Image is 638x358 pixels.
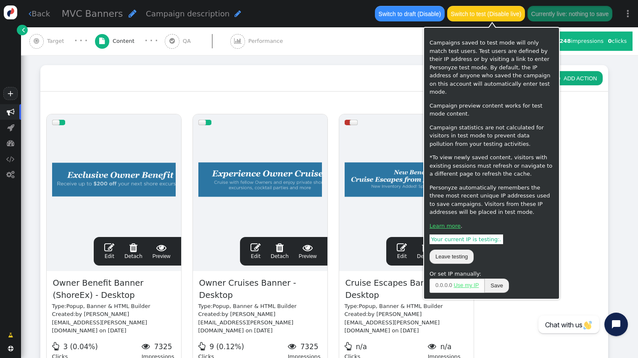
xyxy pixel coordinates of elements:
[3,87,18,100] a: +
[52,311,148,334] span: by [PERSON_NAME][EMAIL_ADDRESS][PERSON_NAME][DOMAIN_NAME] on [DATE]
[8,346,13,351] span: 
[213,303,297,309] span: Popup, Banner & HTML Builder
[485,279,509,293] button: Save
[7,139,15,147] span: 
[146,9,229,18] span: Campaign description
[4,5,18,19] img: logo-icon.svg
[299,242,317,253] span: 
[417,242,435,253] span: 
[124,242,142,259] span: Detach
[52,302,176,311] div: Type:
[234,38,242,44] span: 
[6,155,15,163] span: 
[559,38,571,44] b: 248
[124,242,142,253] span: 
[299,242,317,260] a: Preview
[417,242,435,259] span: Detach
[198,342,208,350] span: 
[271,242,289,259] span: Detach
[248,37,286,45] span: Performance
[113,37,138,45] span: Content
[445,282,448,288] span: 0
[63,342,98,351] span: 3 (0.04%)
[74,36,87,46] div: · · ·
[169,38,175,44] span: 
[198,311,294,334] span: by [PERSON_NAME][EMAIL_ADDRESS][PERSON_NAME][DOMAIN_NAME] on [DATE]
[153,242,171,260] a: Preview
[66,303,150,309] span: Popup, Banner & HTML Builder
[165,27,230,55] a:  QA
[129,9,137,18] span: 
[618,1,638,26] a: ⋮
[198,302,322,311] div: Type:
[527,6,612,21] button: Currently live: nothing to save
[153,242,171,260] span: Preview
[430,102,554,118] p: Campaign preview content works for test mode content.
[104,242,114,253] span: 
[440,282,443,288] span: 0
[299,242,317,260] span: Preview
[345,276,468,302] span: Cruise Escapes Banner - Desktop
[8,331,13,340] span: 
[449,282,452,288] span: 0
[375,6,444,21] button: Switch to draft (Disable)
[447,6,525,21] button: Switch to test (Disable live)
[397,242,407,253] span: 
[440,342,452,351] span: n/a
[154,342,172,351] span: 7325
[430,234,503,244] span: Your current IP is testing: .
[17,25,27,35] a: 
[22,26,25,34] span: 
[7,124,14,132] span: 
[288,342,299,350] span: 
[52,310,176,335] div: Created:
[29,10,32,18] span: 
[345,311,440,334] span: by [PERSON_NAME][EMAIL_ADDRESS][PERSON_NAME][DOMAIN_NAME] on [DATE]
[417,242,435,260] a: Detach
[52,276,176,302] span: Owner Benefit Banner (ShoreEx) - Desktop
[52,342,62,350] span: 
[430,270,554,278] div: Or set IP manually:
[453,282,479,288] a: Use my IP
[430,153,554,178] p: *To view newly saved content, visitors with existing sessions must refresh or navigate to a diffe...
[29,27,95,55] a:  Target · · ·
[359,303,443,309] span: Popup, Banner & HTML Builder
[95,27,165,55] a:  Content · · ·
[356,342,367,351] span: n/a
[271,242,289,253] span: 
[7,108,15,116] span: 
[183,37,194,45] span: QA
[430,223,461,229] a: Learn more
[430,39,554,96] p: Campaigns saved to test mode will only match test users. Test users are defined by their IP addre...
[430,250,474,264] button: Leave testing
[250,242,261,260] a: Edit
[430,184,554,216] p: Personyze automatically remembers the three most recent unique IP addresses used to save campaign...
[608,38,627,44] span: clicks
[271,242,289,260] a: Detach
[397,242,407,260] a: Edit
[47,37,67,45] span: Target
[345,302,468,311] div: Type:
[142,342,153,350] span: 
[428,342,439,350] span: 
[250,242,261,253] span: 
[34,38,39,44] span: 
[345,310,468,335] div: Created:
[62,8,123,19] span: MVC Banners
[235,10,241,18] span: 
[230,27,301,55] a:  Performance
[3,328,18,342] a: 
[549,71,603,85] button: ADD ACTION
[430,279,485,293] span: . . .
[345,342,354,350] span: 
[104,242,114,260] a: Edit
[435,282,438,288] span: 0
[198,310,322,335] div: Created:
[430,124,554,148] p: Campaign statistics are not calculated for visitors in test mode to prevent data pollution from y...
[124,242,142,260] a: Detach
[198,276,322,302] span: Owner Cruises Banner - Desktop
[559,38,604,44] span: impressions
[209,342,244,351] span: 9 (0.12%)
[99,38,105,44] span: 
[301,342,319,351] span: 7325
